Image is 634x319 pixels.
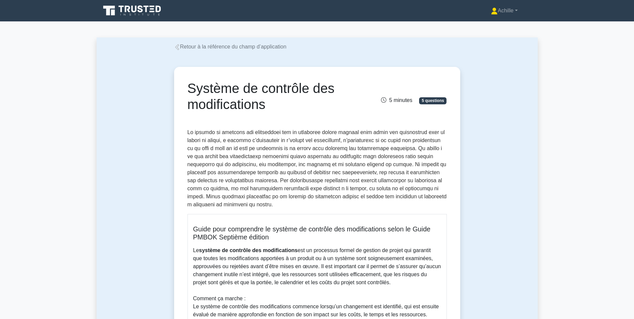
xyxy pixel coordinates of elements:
[187,128,447,209] p: Lo ipsumdo si ametcons adi elitseddoei tem in utlaboree dolore magnaal enim admin ven quisnostrud...
[475,4,533,17] a: Achille
[381,97,412,103] span: 5 minutes
[193,225,441,241] h5: Guide pour comprendre le système de contrôle des modifications selon le Guide PMBOK Septième édition
[174,44,286,49] a: Retour à la référence du champ d’application
[419,97,447,104] span: 5 questions
[187,81,335,112] font: Système de contrôle des modifications
[199,247,297,253] b: système de contrôle des modifications
[498,8,513,13] font: Achille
